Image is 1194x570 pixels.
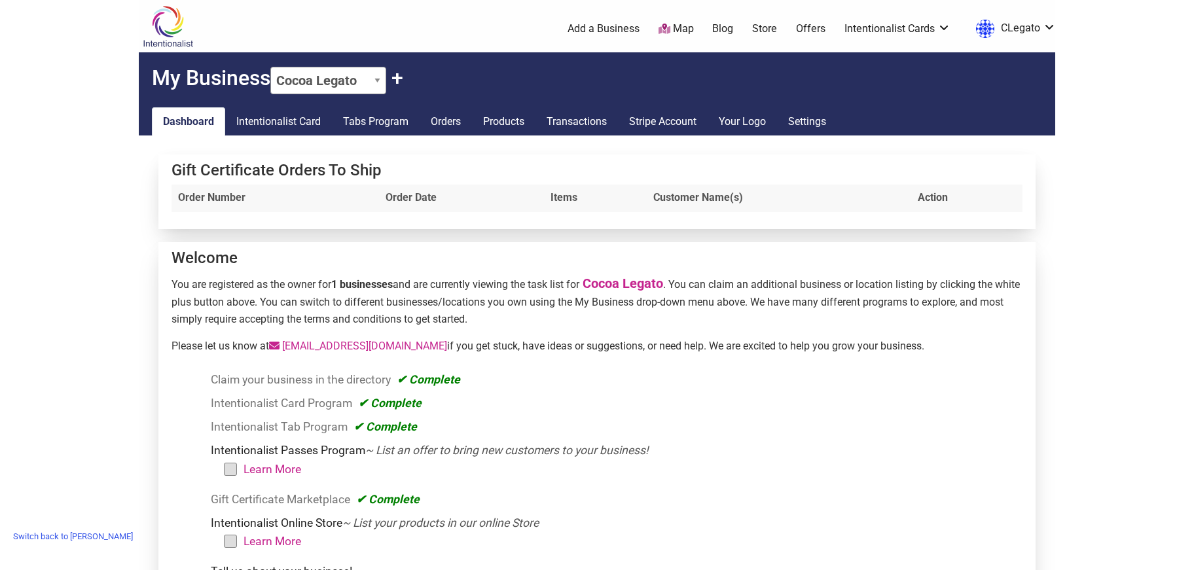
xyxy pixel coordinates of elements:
a: Learn More [244,535,301,548]
a: Add a Business [568,22,640,36]
a: Store [752,22,777,36]
em: ~ List your products in our online Store [342,516,539,529]
li: Intentionalist Card Program [211,394,1017,412]
th: Items [544,185,647,212]
li: Gift Certificate Marketplace [211,490,1017,508]
li: Claim your business in the directory [211,370,1017,389]
h2: My Business [139,52,1055,94]
th: Action [911,185,1022,212]
h4: Welcome [172,249,1022,268]
li: Intentionalist Online Store [211,514,1017,557]
a: Intentionalist Card [225,107,332,136]
a: Offers [796,22,825,36]
li: Intentionalist Tab Program [211,418,1017,436]
p: You are registered as the owner for and are currently viewing the task list for . You can claim a... [172,273,1022,327]
a: Your Logo [708,107,777,136]
a: Orders [420,107,472,136]
a: Settings [777,107,837,136]
a: Transactions [535,107,618,136]
a: Blog [712,22,733,36]
h4: Gift Certificate Orders To Ship [172,161,1022,180]
img: Intentionalist [137,5,199,48]
strong: 1 businesses [331,278,393,291]
a: Dashboard [152,107,225,136]
th: Order Date [379,185,544,212]
p: Please let us know at if you get stuck, have ideas or suggestions, or need help. We are excited t... [172,338,1022,355]
th: Order Number [172,185,379,212]
a: Cocoa Legato [583,276,663,291]
a: CLegato [969,17,1056,41]
a: Map [659,22,694,37]
a: [EMAIL_ADDRESS][DOMAIN_NAME] [269,340,447,352]
a: Stripe Account [618,107,708,136]
button: Claim Another [391,65,403,90]
a: Intentionalist Cards [844,22,950,36]
em: ~ List an offer to bring new customers to your business! [365,444,649,457]
th: Customer Name(s) [647,185,911,212]
a: Learn More [244,463,301,476]
a: Products [472,107,535,136]
li: Intentionalist Passes Program [211,441,1017,484]
a: Tabs Program [332,107,420,136]
a: Switch back to [PERSON_NAME] [7,526,139,546]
